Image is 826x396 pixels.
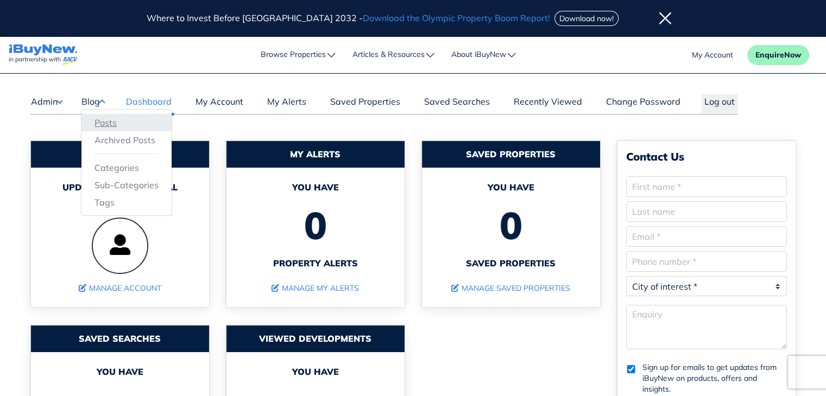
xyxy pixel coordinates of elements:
a: navigations [9,42,78,68]
label: Sign up for emails to get updates from iBuyNew on products, offers and insights. [642,362,787,394]
a: Archived Posts [94,133,159,146]
span: You have [433,181,589,194]
a: My Account [193,95,246,113]
button: Blog [81,94,105,108]
img: user [92,218,148,274]
button: Admin [30,94,62,108]
div: Saved Searches [31,325,209,352]
img: logo [9,44,78,66]
span: You have [237,365,394,378]
div: Saved Properties [422,141,600,168]
a: Manage Account [79,283,161,293]
a: Saved Properties [327,95,403,113]
input: Enter a valid phone number [626,251,787,272]
button: Download now! [554,11,619,26]
a: Sub-Categories [94,178,159,191]
span: Download the Olympic Property Boom Report! [363,12,550,23]
span: You have [42,365,198,378]
a: Categories [94,161,159,174]
a: Change Password [603,95,683,113]
button: Log out [702,94,737,113]
span: 0 [433,194,589,257]
input: Last name [626,201,787,222]
a: Tags [94,196,159,209]
div: Viewed developments [226,325,405,352]
span: Saved properties [433,257,589,270]
a: Manage My Alerts [272,283,359,293]
a: account [692,49,733,61]
button: EnquireNow [747,45,809,65]
div: My Account [31,141,209,168]
a: Dashboard [123,95,174,113]
a: Saved Searches [421,95,493,113]
span: You have [237,181,394,194]
input: Email * [626,226,787,247]
div: Update your personal details here [42,181,198,207]
input: First name * [626,176,787,197]
a: Posts [94,116,159,129]
span: Where to Invest Before [GEOGRAPHIC_DATA] 2032 - [147,12,552,23]
a: Recently Viewed [511,95,585,113]
a: My Alerts [264,95,309,113]
a: Manage Saved Properties [451,283,570,293]
span: 0 [237,194,394,257]
span: Now [784,50,801,60]
div: My Alerts [226,141,405,168]
div: Contact Us [626,150,787,163]
span: property alerts [237,257,394,270]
